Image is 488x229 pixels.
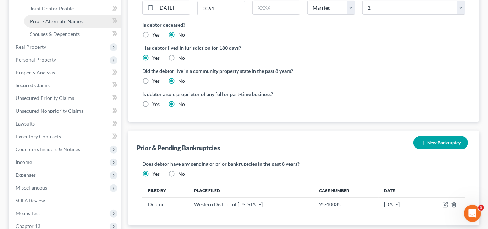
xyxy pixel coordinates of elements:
button: New Bankruptcy [413,136,468,149]
iframe: Intercom live chat [464,205,481,222]
a: SOFA Review [10,194,121,207]
label: Yes [152,78,160,85]
span: SOFA Review [16,197,45,203]
a: Lawsuits [10,117,121,130]
td: Debtor [142,198,188,211]
label: No [178,31,185,38]
span: Unsecured Nonpriority Claims [16,108,83,114]
span: Chapter 13 [16,223,40,229]
a: Spouses & Dependents [24,28,121,41]
label: Does debtor have any pending or prior bankruptcies in the past 8 years? [142,160,465,167]
span: Means Test [16,210,40,216]
span: Income [16,159,32,165]
input: XXXX [198,1,245,15]
label: Is debtor deceased? [142,21,465,28]
span: Miscellaneous [16,185,47,191]
span: Property Analysis [16,69,55,75]
span: Joint Debtor Profile [30,5,74,11]
input: XXXX [253,1,300,15]
th: Place Filed [188,183,314,197]
th: Date [379,183,421,197]
th: Filed By [142,183,188,197]
span: 5 [478,205,484,211]
a: Joint Debtor Profile [24,2,121,15]
span: Executory Contracts [16,133,61,139]
span: Spouses & Dependents [30,31,80,37]
td: Western District of [US_STATE] [188,198,314,211]
td: [DATE] [379,198,421,211]
label: No [178,54,185,62]
a: Secured Claims [10,79,121,92]
label: Is debtor a sole proprietor of any full or part-time business? [142,90,300,98]
label: Yes [152,101,160,108]
a: Prior / Alternate Names [24,15,121,28]
span: Lawsuits [16,121,35,127]
label: No [178,101,185,108]
th: Case Number [313,183,378,197]
span: Secured Claims [16,82,50,88]
label: No [178,78,185,85]
input: MM/DD/YYYY [156,1,190,15]
a: Unsecured Priority Claims [10,92,121,105]
label: Has debtor lived in jurisdiction for 180 days? [142,44,465,52]
label: Yes [152,31,160,38]
span: Unsecured Priority Claims [16,95,74,101]
div: Prior & Pending Bankruptcies [137,144,220,152]
label: Yes [152,54,160,62]
a: Property Analysis [10,66,121,79]
a: Unsecured Nonpriority Claims [10,105,121,117]
span: Codebtors Insiders & Notices [16,146,80,152]
span: Real Property [16,44,46,50]
td: 25-10035 [313,198,378,211]
a: Executory Contracts [10,130,121,143]
label: No [178,170,185,177]
span: Prior / Alternate Names [30,18,83,24]
label: Yes [152,170,160,177]
label: Did the debtor live in a community property state in the past 8 years? [142,67,465,75]
span: Expenses [16,172,36,178]
span: Personal Property [16,57,56,63]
